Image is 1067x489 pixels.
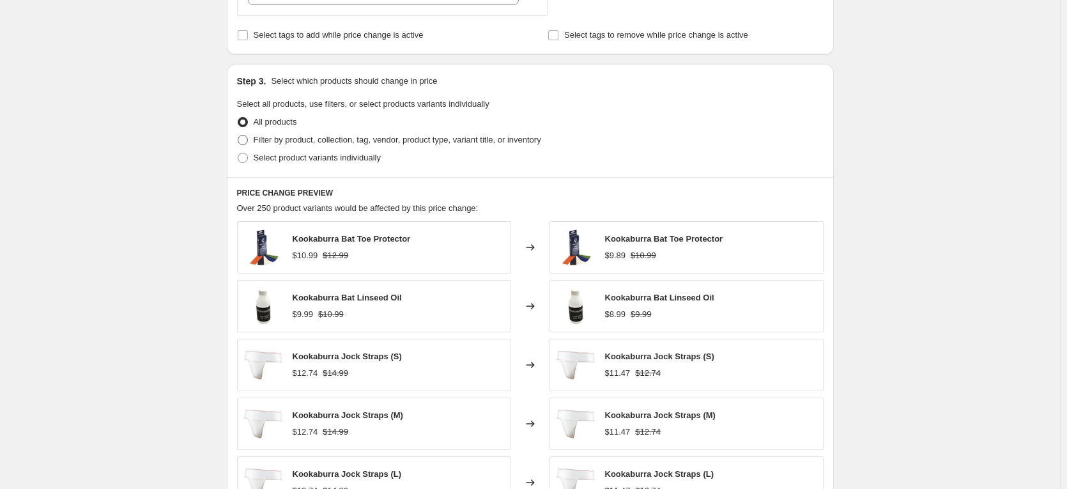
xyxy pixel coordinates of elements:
p: Select which products should change in price [271,75,437,88]
span: $10.99 [318,309,344,319]
span: $14.99 [323,427,348,437]
span: Kookaburra Bat Linseed Oil [293,293,402,302]
span: Select tags to add while price change is active [254,30,424,40]
span: Kookaburra Bat Toe Protector [293,234,411,244]
span: Kookaburra Jock Straps (L) [605,469,714,479]
span: Select product variants individually [254,153,381,162]
span: Kookaburra Jock Straps (M) [605,410,716,420]
img: toe_protector_kit__74269__66851__16817.1406922721.600.600_80x.jpg [244,228,282,267]
img: gca705-cricket-jock-strap__20267.1588881763.600.600_80x.png [244,405,282,443]
img: gca705-cricket-jock-strap__20267.1588881763.600.600_80x.png [244,346,282,384]
span: $12.74 [635,427,661,437]
span: Kookaburra Bat Linseed Oil [605,293,714,302]
span: $12.74 [635,368,661,378]
span: Over 250 product variants would be affected by this price change: [237,203,479,213]
span: Select tags to remove while price change is active [564,30,748,40]
span: Kookaburra Jock Straps (S) [605,352,714,361]
img: gca705-cricket-jock-strap__20267.1588881763.600.600_80x.png [557,346,595,384]
span: Filter by product, collection, tag, vendor, product type, variant title, or inventory [254,135,541,144]
span: $11.47 [605,368,631,378]
h2: Step 3. [237,75,266,88]
span: Kookaburra Jock Straps (M) [293,410,403,420]
span: Kookaburra Jock Straps (L) [293,469,402,479]
span: Kookaburra Bat Toe Protector [605,234,723,244]
span: $10.99 [631,251,656,260]
span: $12.74 [293,368,318,378]
span: $12.99 [323,251,348,260]
span: $12.74 [293,427,318,437]
span: $8.99 [605,309,626,319]
img: 3T294140-bat-oil__38885.1652891315.600.600_80x.jpg [557,287,595,325]
img: toe_protector_kit__74269__66851__16817.1406922721.600.600_80x.jpg [557,228,595,267]
span: $14.99 [323,368,348,378]
span: $11.47 [605,427,631,437]
span: Kookaburra Jock Straps (S) [293,352,402,361]
img: gca705-cricket-jock-strap__20267.1588881763.600.600_80x.png [557,405,595,443]
span: $9.89 [605,251,626,260]
span: $10.99 [293,251,318,260]
h6: PRICE CHANGE PREVIEW [237,188,824,198]
span: All products [254,117,297,127]
span: $9.99 [293,309,314,319]
img: 3T294140-bat-oil__38885.1652891315.600.600_80x.jpg [244,287,282,325]
span: Select all products, use filters, or select products variants individually [237,99,489,109]
span: $9.99 [631,309,652,319]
